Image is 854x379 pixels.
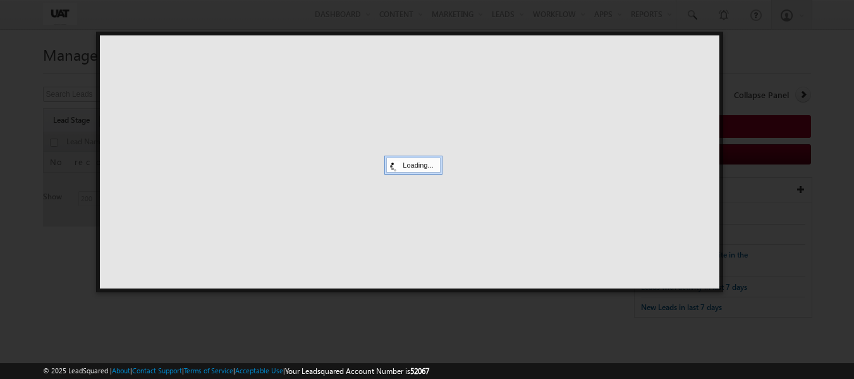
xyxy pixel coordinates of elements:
span: Your Leadsquared Account Number is [285,366,429,376]
span: 52067 [410,366,429,376]
span: © 2025 LeadSquared | | | | | [43,365,429,377]
a: Acceptable Use [235,366,283,375]
a: About [112,366,130,375]
a: Contact Support [132,366,182,375]
a: Terms of Service [184,366,233,375]
div: Loading... [386,158,440,173]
